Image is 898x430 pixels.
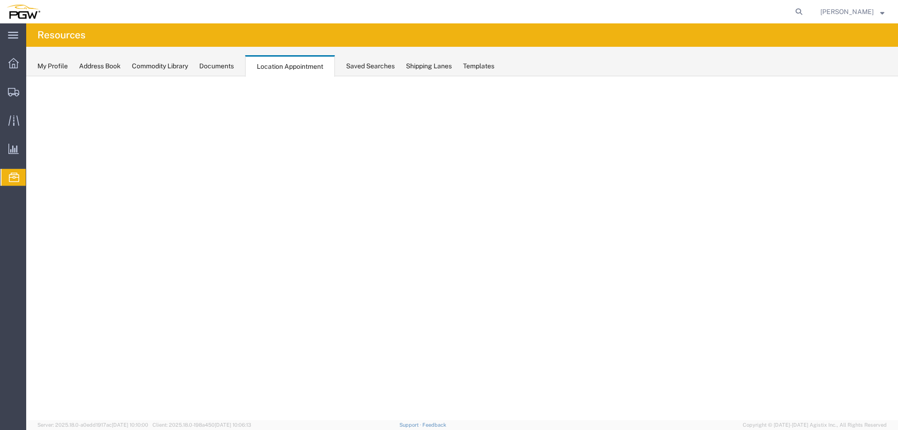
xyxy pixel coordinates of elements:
[346,61,395,71] div: Saved Searches
[26,76,898,420] iframe: FS Legacy Container
[112,422,148,428] span: [DATE] 10:10:00
[37,23,86,47] h4: Resources
[132,61,188,71] div: Commodity Library
[215,422,251,428] span: [DATE] 10:06:13
[199,61,234,71] div: Documents
[152,422,251,428] span: Client: 2025.18.0-198a450
[79,61,121,71] div: Address Book
[37,422,148,428] span: Server: 2025.18.0-a0edd1917ac
[422,422,446,428] a: Feedback
[245,55,335,77] div: Location Appointment
[463,61,494,71] div: Templates
[7,5,40,19] img: logo
[37,61,68,71] div: My Profile
[743,421,887,429] span: Copyright © [DATE]-[DATE] Agistix Inc., All Rights Reserved
[406,61,452,71] div: Shipping Lanes
[399,422,423,428] a: Support
[820,6,885,17] button: [PERSON_NAME]
[820,7,874,17] span: Phillip Thornton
